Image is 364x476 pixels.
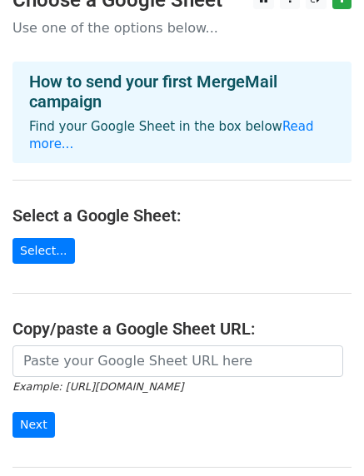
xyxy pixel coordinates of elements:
h4: Select a Google Sheet: [12,206,352,226]
h4: Copy/paste a Google Sheet URL: [12,319,352,339]
h4: How to send your first MergeMail campaign [29,72,335,112]
p: Use one of the options below... [12,19,352,37]
a: Read more... [29,119,314,151]
input: Next [12,412,55,438]
small: Example: [URL][DOMAIN_NAME] [12,380,183,393]
p: Find your Google Sheet in the box below [29,118,335,153]
a: Select... [12,238,75,264]
input: Paste your Google Sheet URL here [12,345,343,377]
iframe: Chat Widget [281,396,364,476]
